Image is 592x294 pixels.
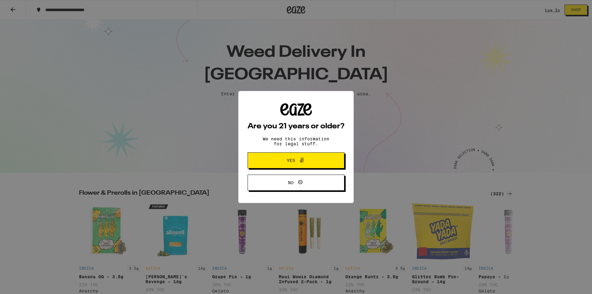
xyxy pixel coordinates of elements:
h2: Are you 21 years or older? [248,123,344,130]
button: No [248,175,344,191]
button: Yes [248,152,344,168]
span: Yes [287,158,295,163]
span: No [288,180,294,185]
p: We need this information for legal stuff. [257,136,335,146]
